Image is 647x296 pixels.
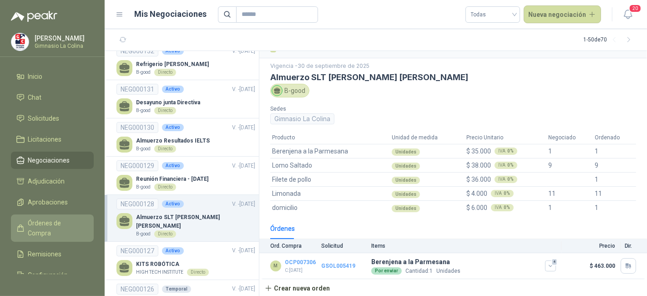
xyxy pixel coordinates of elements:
div: B-good [270,84,309,97]
a: Remisiones [11,245,94,263]
div: Directo [154,184,176,191]
a: Chat [11,89,94,106]
button: 20 [620,6,636,23]
a: Órdenes de Compra [11,214,94,242]
div: Directo [154,69,176,76]
span: Inicio [28,71,43,82]
th: Dir. [621,239,647,253]
div: NEG000131 [116,84,158,95]
div: Órdenes [270,224,295,234]
div: Activo [162,200,184,208]
span: Adjudicación [28,176,65,186]
div: NEG000127 [116,245,158,256]
p: Unidades [436,267,460,276]
div: NEG000128 [116,199,158,209]
a: Inicio [11,68,94,85]
span: $ 38.000 [466,160,491,170]
div: Directo [154,145,176,153]
div: Por enviar [371,267,402,275]
span: V. - [DATE] [232,286,255,292]
div: NEG000130 [116,122,158,133]
p: HIGH TECH INSTITUTE [136,269,183,276]
a: Licitaciones [11,131,94,148]
div: 1 - 50 de 70 [583,33,636,47]
div: Directo [187,269,209,276]
span: Chat [28,92,42,102]
a: NEG000130ActivoV. -[DATE] Almuerzo Resultados IELTSB-goodDirecto [116,122,255,153]
div: Unidades [392,163,420,170]
span: 1 [430,268,433,274]
div: NEG000126 [116,284,158,295]
b: 0 % [507,149,514,153]
a: NEG000127ActivoV. -[DATE] KITS ROBÓTICAHIGH TECH INSTITUTEDirecto [116,245,255,276]
span: 4 [551,258,558,265]
h1: Mis Negociaciones [135,8,207,20]
td: 9 [593,158,636,172]
div: Unidades [392,205,420,212]
div: Temporal [162,286,191,293]
span: Todas [471,8,515,21]
img: Logo peakr [11,11,57,22]
a: NEG000132ActivoV. -[DATE] Refrigerio [PERSON_NAME]B-goodDirecto [116,46,255,76]
th: Precio [561,239,621,253]
span: $ 4.000 [466,189,487,199]
td: 11 [546,186,593,200]
span: Aprobaciones [28,197,68,207]
div: IVA [491,204,514,211]
div: IVA [491,190,514,197]
div: Activo [162,47,184,55]
span: Berenjena a la Parmesana [272,146,348,156]
a: Solicitudes [11,110,94,127]
span: Remisiones [28,249,62,259]
p: [PERSON_NAME] [35,35,91,41]
p: Almuerzo Resultados IELTS [136,137,210,145]
div: Gimnasio La Colina [270,113,334,124]
p: Desayuno junta Directiva [136,98,200,107]
p: B-good [136,230,151,238]
div: M [270,260,281,271]
div: NEG000129 [116,160,158,171]
div: IVA [495,162,517,169]
span: Negociaciones [28,155,70,165]
span: V. - [DATE] [232,124,255,131]
a: Adjudicación [11,173,94,190]
b: 0 % [507,177,514,182]
span: $ 6.000 [466,203,487,213]
b: 0 % [504,191,510,196]
a: NEG000128ActivoV. -[DATE] Almuerzo SLT [PERSON_NAME] [PERSON_NAME]B-goodDirecto [116,199,255,238]
th: Ordenado [593,132,636,144]
span: Órdenes de Compra [28,218,85,238]
div: Unidades [392,148,420,156]
img: Company Logo [11,33,29,51]
div: Activo [162,162,184,169]
td: 1 [546,200,593,214]
h3: Almuerzo SLT [PERSON_NAME] [PERSON_NAME] [270,72,636,82]
div: Directo [154,107,176,114]
div: Unidades [392,191,420,198]
b: 0 % [504,205,510,210]
div: IVA [495,176,517,183]
a: Configuración [11,266,94,284]
th: Items [371,239,561,253]
span: V. - [DATE] [232,201,255,207]
div: Activo [162,124,184,131]
span: Licitaciones [28,134,62,144]
button: Nueva negociación [524,5,602,24]
p: $ 463.000 [561,263,615,269]
td: 9 [546,158,593,172]
p: Gimnasio La Colina [35,43,91,49]
p: Cantidad: [405,267,433,276]
span: Lomo Saltado [272,160,312,170]
span: V. - [DATE] [232,247,255,254]
button: 4 [545,260,556,271]
th: Precio Unitario [465,132,546,144]
div: NEG000132 [116,46,158,56]
span: V. - [DATE] [232,163,255,169]
a: NEG000129ActivoV. -[DATE] Reunión Financiera - [DATE]B-goodDirecto [116,160,255,191]
div: Activo [162,86,184,93]
td: 1 [593,144,636,158]
div: Directo [154,230,176,238]
td: 11 [593,186,636,200]
span: Limonada [272,189,301,199]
